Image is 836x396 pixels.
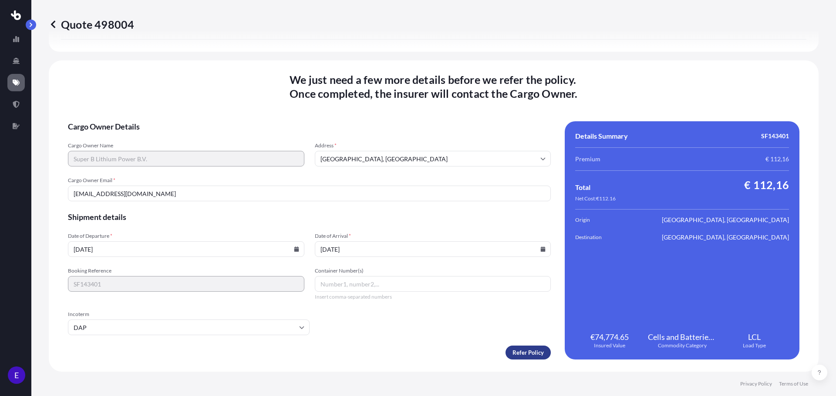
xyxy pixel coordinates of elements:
[575,216,624,224] span: Origin
[512,348,544,357] p: Refer Policy
[315,151,551,166] input: Cargo owner address
[68,142,304,149] span: Cargo Owner Name
[68,121,551,132] span: Cargo Owner Details
[506,346,551,359] button: Refer Policy
[743,342,766,349] span: Load Type
[315,233,551,240] span: Date of Arrival
[575,183,590,192] span: Total
[575,195,616,202] span: Net Cost: €112.16
[315,276,551,292] input: Number1, number2,...
[14,371,19,379] span: E
[315,293,551,300] span: Insert comma-separated numbers
[68,267,304,274] span: Booking Reference
[68,276,304,292] input: Your internal reference
[594,342,625,349] span: Insured Value
[68,241,304,257] input: mm/dd/yyyy
[315,142,551,149] span: Address
[590,332,629,342] span: €74,774.65
[740,380,772,387] a: Privacy Policy
[68,311,310,318] span: Incoterm
[748,332,761,342] span: LCL
[68,233,304,240] span: Date of Departure
[658,342,707,349] span: Commodity Category
[779,380,808,387] a: Terms of Use
[315,241,551,257] input: mm/dd/yyyy
[575,233,624,242] span: Destination
[744,178,789,192] span: € 112,16
[68,177,551,184] span: Cargo Owner Email
[315,267,551,274] span: Container Number(s)
[648,332,717,342] span: Cells and Batteries (Lithium or non)
[662,233,789,242] span: [GEOGRAPHIC_DATA], [GEOGRAPHIC_DATA]
[575,132,628,140] span: Details Summary
[765,155,789,163] span: € 112,16
[761,132,789,140] span: SF143401
[49,17,134,31] p: Quote 498004
[68,212,551,222] span: Shipment details
[575,155,600,163] span: Premium
[68,319,310,335] input: Select...
[290,73,577,100] span: We just need a few more details before we refer the policy . Once completed, the insurer will con...
[662,216,789,224] span: [GEOGRAPHIC_DATA], [GEOGRAPHIC_DATA]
